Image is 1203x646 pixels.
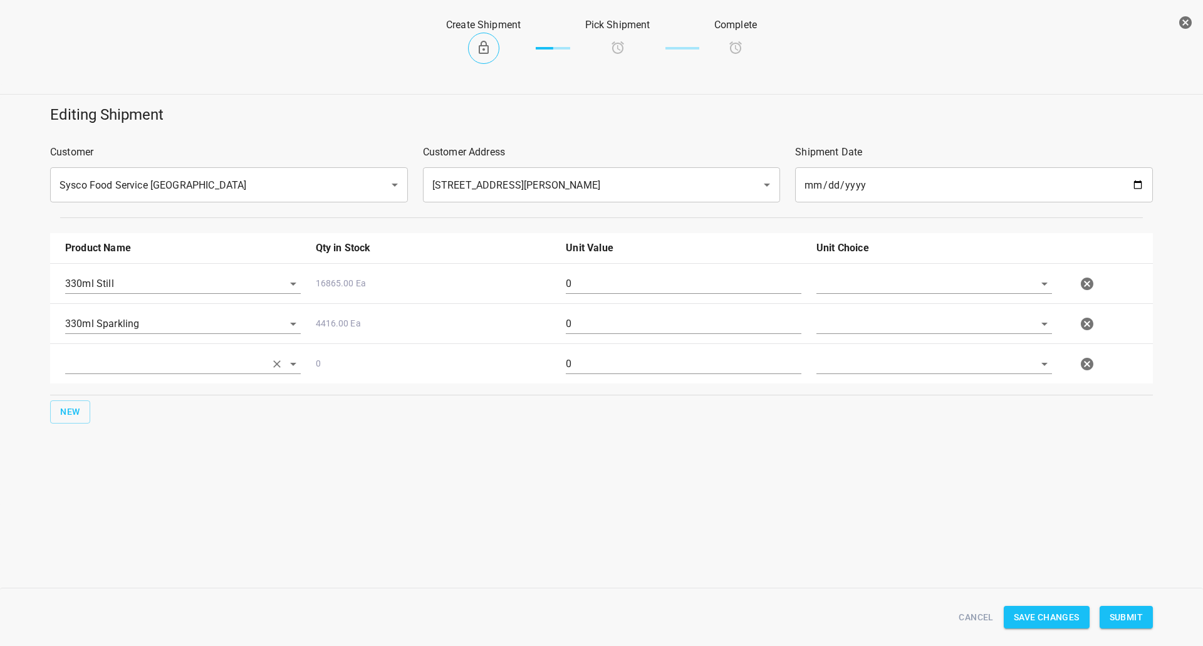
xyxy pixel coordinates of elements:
p: 4416.00 Ea [316,317,551,330]
button: Open [1036,355,1053,373]
button: Cancel [954,606,998,629]
p: Shipment Date [795,145,1153,160]
p: Create Shipment [446,18,521,33]
button: Open [758,176,776,194]
h5: Editing Shipment [50,105,1153,125]
p: 0 [316,357,551,370]
p: Unit Value [566,241,801,256]
p: Customer [50,145,408,160]
button: New [50,400,90,424]
p: 16865.00 Ea [316,277,551,290]
p: Customer Address [423,145,781,160]
button: Open [1036,315,1053,333]
span: Save Changes [1014,610,1080,625]
span: Cancel [959,610,993,625]
p: Pick Shipment [585,18,650,33]
button: Open [386,176,404,194]
button: Open [284,315,302,333]
button: Save Changes [1004,606,1090,629]
p: Qty in Stock [316,241,551,256]
button: Submit [1100,606,1153,629]
button: Clear [268,355,286,373]
p: Unit Choice [816,241,1052,256]
p: Complete [714,18,757,33]
button: Open [1036,275,1053,293]
button: Open [284,355,302,373]
p: Product Name [65,241,301,256]
button: Open [284,275,302,293]
span: Submit [1110,610,1143,625]
span: New [60,404,80,420]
